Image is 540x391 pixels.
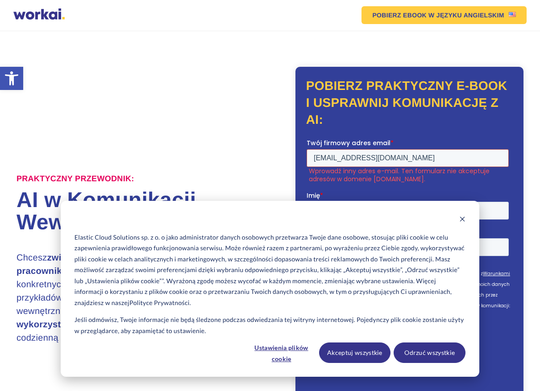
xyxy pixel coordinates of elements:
[459,215,465,226] button: Dismiss cookie banner
[17,253,224,276] strong: zwiększyć efektywność i zaangażowanie pracowników?
[394,342,465,363] button: Odrzuć wszystkie
[75,232,465,309] p: Elastic Cloud Solutions sp. z o. o jako administrator danych osobowych przetwarza Twoje dane osob...
[509,12,516,17] img: US flag
[361,6,526,24] a: POBIERZ EBOOKW JĘZYKU ANGIELSKIMUS flag
[17,174,134,184] label: Praktyczny przewodnik:
[17,189,270,234] h1: AI w Komunikacji Wewnętrznej
[319,342,391,363] button: Akceptuj wszystkie
[372,12,427,18] em: POBIERZ EBOOK
[17,251,245,345] h3: Chcesz Pobierz nasz praktyczny ebook, pełen konkretnych wskazówek, gotowych promptów i przykładów...
[306,77,513,128] h2: Pobierz praktyczny e-book i usprawnij komunikację z AI:
[129,297,191,309] a: Polityce Prywatności.
[247,342,316,363] button: Ustawienia plików cookie
[75,314,465,336] p: Jeśli odmówisz, Twoje informacje nie będą śledzone podczas odwiedzania tej witryny internetowej. ...
[61,201,479,377] div: Cookie banner
[17,306,202,330] strong: jak krok po kroku wykorzystać sztuczną inteligencję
